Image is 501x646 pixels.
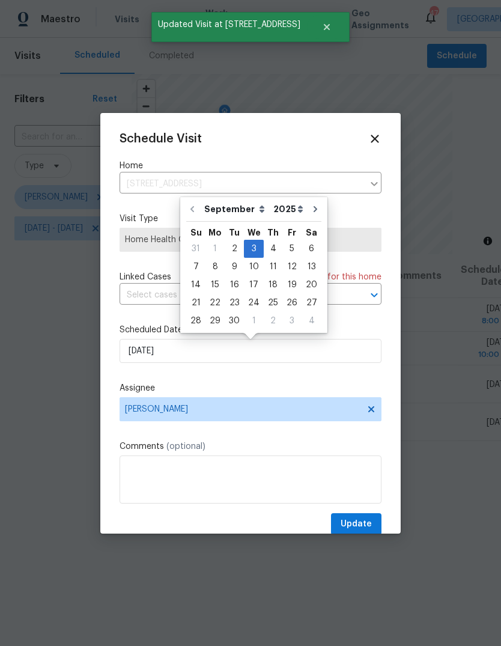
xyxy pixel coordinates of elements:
div: Wed Sep 10 2025 [244,258,264,276]
div: Tue Sep 23 2025 [225,294,244,312]
div: Mon Sep 22 2025 [205,294,225,312]
div: Thu Oct 02 2025 [264,312,282,330]
div: 1 [244,312,264,329]
div: 2 [264,312,282,329]
div: Mon Sep 01 2025 [205,240,225,258]
div: 15 [205,276,225,293]
div: Wed Oct 01 2025 [244,312,264,330]
button: Open [366,287,383,303]
div: Sun Sep 28 2025 [186,312,205,330]
div: Sat Sep 20 2025 [302,276,321,294]
span: Updated Visit at [STREET_ADDRESS] [151,12,307,37]
span: [PERSON_NAME] [125,404,360,414]
div: 17 [244,276,264,293]
div: Fri Oct 03 2025 [282,312,302,330]
div: 6 [302,240,321,257]
div: Tue Sep 09 2025 [225,258,244,276]
span: Close [368,132,381,145]
div: Tue Sep 16 2025 [225,276,244,294]
abbr: Saturday [306,228,317,237]
div: 22 [205,294,225,311]
input: Enter in an address [120,175,363,193]
div: 8 [205,258,225,275]
div: 14 [186,276,205,293]
div: 2 [225,240,244,257]
div: 1 [205,240,225,257]
div: Sat Sep 27 2025 [302,294,321,312]
span: Home Health Checkup [125,234,376,246]
div: 7 [186,258,205,275]
div: Tue Sep 02 2025 [225,240,244,258]
div: Fri Sep 12 2025 [282,258,302,276]
div: 24 [244,294,264,311]
div: Thu Sep 18 2025 [264,276,282,294]
abbr: Sunday [190,228,202,237]
div: 12 [282,258,302,275]
span: Update [341,517,372,532]
span: Linked Cases [120,271,171,283]
div: 30 [225,312,244,329]
div: 21 [186,294,205,311]
div: 11 [264,258,282,275]
div: 26 [282,294,302,311]
div: Wed Sep 24 2025 [244,294,264,312]
label: Comments [120,440,381,453]
span: (optional) [166,442,205,451]
abbr: Monday [208,228,222,237]
label: Scheduled Date [120,324,381,336]
div: 4 [302,312,321,329]
div: 5 [282,240,302,257]
button: Go to previous month [183,197,201,221]
abbr: Wednesday [247,228,261,237]
div: Mon Sep 08 2025 [205,258,225,276]
div: 3 [244,240,264,257]
div: Mon Sep 29 2025 [205,312,225,330]
div: 19 [282,276,302,293]
div: Wed Sep 17 2025 [244,276,264,294]
div: Fri Sep 19 2025 [282,276,302,294]
div: 25 [264,294,282,311]
div: 28 [186,312,205,329]
div: Sat Sep 13 2025 [302,258,321,276]
div: Sun Sep 14 2025 [186,276,205,294]
div: Fri Sep 05 2025 [282,240,302,258]
button: Close [307,15,347,39]
div: Sat Sep 06 2025 [302,240,321,258]
div: Thu Sep 04 2025 [264,240,282,258]
div: Thu Sep 25 2025 [264,294,282,312]
div: 18 [264,276,282,293]
div: Tue Sep 30 2025 [225,312,244,330]
div: Sun Sep 21 2025 [186,294,205,312]
div: 9 [225,258,244,275]
label: Home [120,160,381,172]
abbr: Tuesday [229,228,240,237]
span: Schedule Visit [120,133,202,145]
div: 4 [264,240,282,257]
label: Assignee [120,382,381,394]
div: 29 [205,312,225,329]
div: Sat Oct 04 2025 [302,312,321,330]
div: 23 [225,294,244,311]
div: Fri Sep 26 2025 [282,294,302,312]
div: Sun Sep 07 2025 [186,258,205,276]
input: M/D/YYYY [120,339,381,363]
button: Go to next month [306,197,324,221]
div: Thu Sep 11 2025 [264,258,282,276]
div: 10 [244,258,264,275]
label: Visit Type [120,213,381,225]
div: Sun Aug 31 2025 [186,240,205,258]
div: 27 [302,294,321,311]
div: 31 [186,240,205,257]
select: Month [201,200,270,218]
div: 13 [302,258,321,275]
button: Update [331,513,381,535]
div: Wed Sep 03 2025 [244,240,264,258]
div: 20 [302,276,321,293]
abbr: Thursday [267,228,279,237]
input: Select cases [120,286,348,305]
abbr: Friday [288,228,296,237]
div: Mon Sep 15 2025 [205,276,225,294]
select: Year [270,200,306,218]
div: 16 [225,276,244,293]
div: 3 [282,312,302,329]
